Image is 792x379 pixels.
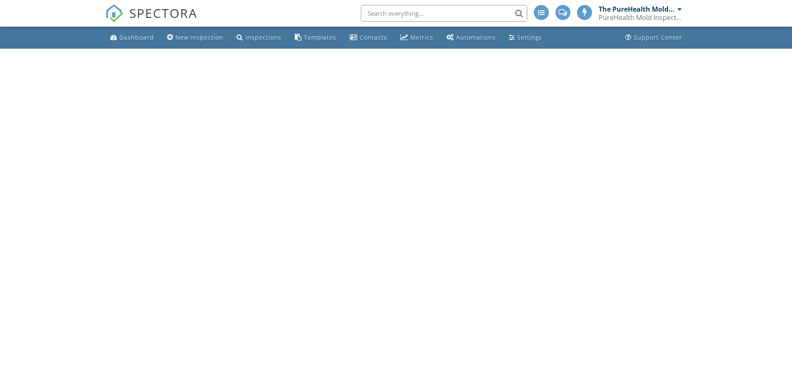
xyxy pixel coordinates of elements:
[129,4,197,22] span: SPECTORA
[599,5,676,13] div: The PureHealth Mold Inspections Team
[175,33,223,41] div: New Inspection
[443,30,499,45] a: Automations (Basic)
[304,33,336,41] div: Templates
[119,33,154,41] div: Dashboard
[599,13,682,22] div: PureHealth Mold Inspections
[506,30,545,45] a: Settings
[291,30,340,45] a: Templates
[517,33,542,41] div: Settings
[361,5,527,22] input: Search everything...
[107,30,157,45] a: Dashboard
[105,11,197,29] a: SPECTORA
[456,33,496,41] div: Automations
[164,30,227,45] a: New Inspection
[233,30,285,45] a: Inspections
[360,33,387,41] div: Contacts
[634,33,682,41] div: Support Center
[346,30,390,45] a: Contacts
[105,4,123,22] img: The Best Home Inspection Software - Spectora
[622,30,686,45] a: Support Center
[245,33,281,41] div: Inspections
[410,33,433,41] div: Metrics
[397,30,437,45] a: Metrics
